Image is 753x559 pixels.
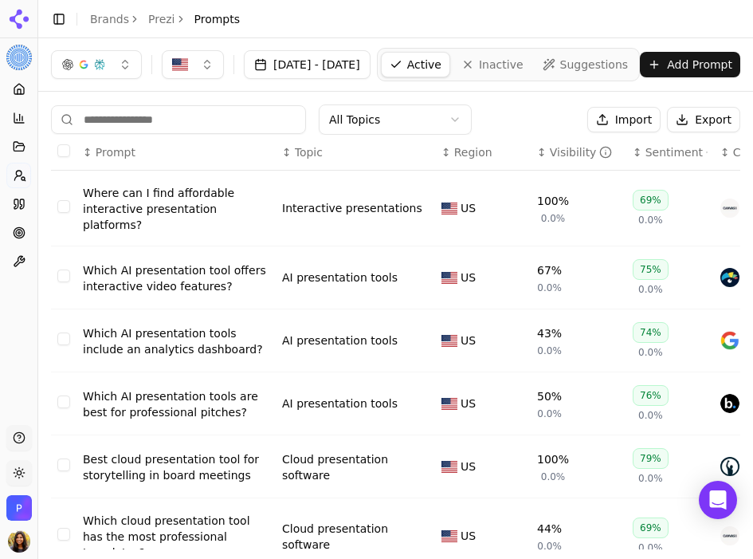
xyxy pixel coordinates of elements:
img: US flag [441,530,457,542]
span: 0.0% [537,407,562,420]
span: Region [454,144,492,160]
img: canva [720,526,739,545]
a: Cloud presentation software [282,521,429,553]
div: Visibility [550,144,613,160]
a: Prezi [148,11,175,27]
button: Open user button [8,530,30,553]
span: 0.0% [638,346,663,359]
span: 0.0% [541,212,566,225]
div: 67% [537,262,562,278]
a: Brands [90,13,129,26]
div: 43% [537,325,562,341]
img: beautiful.ai [720,394,739,413]
div: 74% [633,322,669,343]
span: Active [407,57,441,73]
img: US flag [441,203,457,215]
a: AI presentation tools [282,333,398,348]
span: Suggestions [560,57,629,73]
div: ↕Sentiment [633,144,708,160]
span: US [461,200,476,216]
span: 0.0% [638,409,663,422]
button: Select row 3 [57,333,70,345]
img: visme [720,268,739,287]
span: 0.0% [638,283,663,296]
button: Select row 2 [57,270,70,282]
a: Which AI presentation tools include an analytics dashboard? [83,325,269,357]
span: 0.0% [638,214,663,226]
img: US [172,57,188,73]
div: 44% [537,521,562,537]
div: 69% [633,190,669,211]
div: 100% [537,193,569,209]
span: 0.0% [537,344,562,357]
div: 76% [633,385,669,406]
div: ↕Visibility [537,144,620,160]
img: Prezi [6,495,32,521]
button: Add Prompt [640,52,740,77]
button: Export [667,107,740,132]
th: sentiment [626,135,714,171]
span: US [461,528,476,544]
button: Select row 4 [57,396,70,408]
img: US flag [441,335,457,347]
div: ↕Prompt [83,144,269,160]
div: 50% [537,388,562,404]
button: Select row 1 [57,200,70,213]
div: Sentiment [645,144,708,160]
span: 0.0% [541,470,566,483]
button: Current brand: Prezi [6,45,32,70]
a: Inactive [453,52,531,77]
a: Best cloud presentation tool for storytelling in board meetings [83,451,269,483]
a: Which AI presentation tools are best for professional pitches? [83,388,269,420]
span: Inactive [479,57,524,73]
div: 79% [633,448,669,469]
a: Active [381,52,450,77]
button: Import [587,107,661,132]
img: pitch [720,457,739,476]
a: Suggestions [535,52,637,77]
a: AI presentation tools [282,396,398,411]
img: Naba Ahmed [8,530,30,553]
img: Prezi [6,45,32,70]
th: Topic [276,135,435,171]
a: Where can I find affordable interactive presentation platforms? [83,185,269,233]
span: 0.0% [537,281,562,294]
img: US flag [441,461,457,473]
span: Topic [295,144,323,160]
div: Open Intercom Messenger [699,481,737,519]
button: Select all rows [57,144,70,157]
span: 0.0% [537,540,562,553]
img: US flag [441,272,457,284]
img: canva [720,199,739,218]
div: 100% [537,451,569,467]
a: AI presentation tools [282,270,398,285]
img: US flag [441,398,457,410]
button: Select row 5 [57,459,70,471]
span: Prompt [96,144,135,160]
button: [DATE] - [DATE] [244,50,371,79]
th: Prompt [76,135,276,171]
a: Interactive presentations [282,200,422,216]
div: ↕Topic [282,144,429,160]
span: 0.0% [638,472,663,485]
a: Which AI presentation tool offers interactive video features? [83,262,269,294]
div: ↕Region [441,144,524,160]
span: 0.0% [638,541,663,554]
button: Open organization switcher [6,495,32,521]
span: US [461,333,476,348]
a: Cloud presentation software [282,451,429,483]
span: Prompts [194,11,241,27]
th: Region [435,135,531,171]
button: Select row 6 [57,528,70,541]
div: 69% [633,518,669,538]
span: US [461,396,476,411]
